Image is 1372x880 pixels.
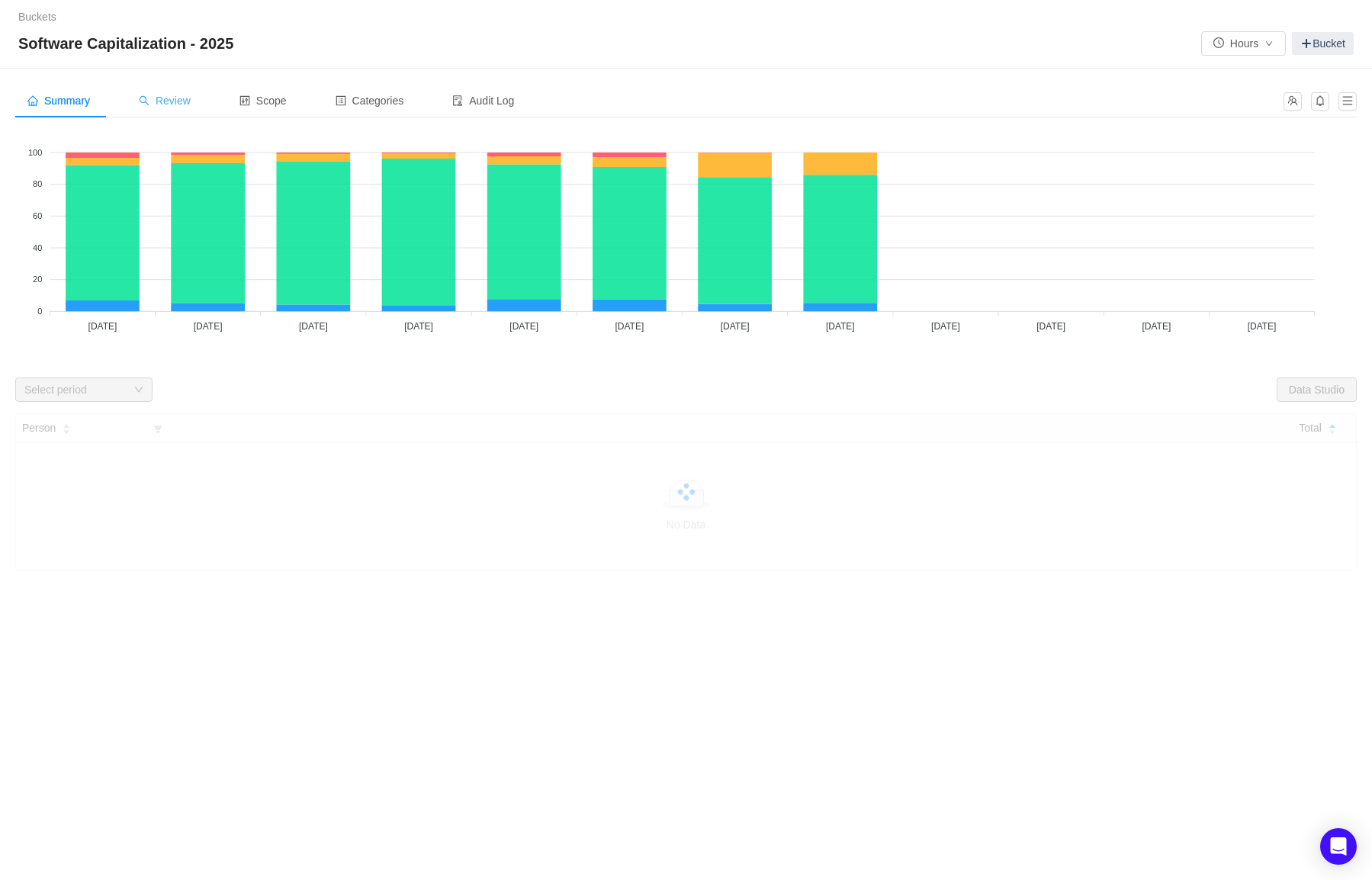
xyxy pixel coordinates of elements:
tspan: [DATE] [404,321,433,332]
tspan: 20 [33,275,42,284]
span: Review [139,95,191,107]
i: icon: audit [452,95,463,106]
i: icon: down [134,385,143,396]
tspan: [DATE] [931,321,960,332]
tspan: [DATE] [721,321,750,332]
tspan: [DATE] [1036,321,1065,332]
tspan: [DATE] [194,321,223,332]
tspan: [DATE] [509,321,538,332]
span: Categories [336,95,404,107]
span: Scope [239,95,287,107]
tspan: [DATE] [615,321,644,332]
i: icon: control [239,95,250,106]
tspan: [DATE] [1248,321,1277,332]
button: icon: menu [1338,92,1357,111]
span: Audit Log [452,95,514,107]
tspan: 60 [33,211,42,220]
i: icon: profile [336,95,346,106]
tspan: [DATE] [88,321,117,332]
tspan: 80 [33,179,42,188]
tspan: [DATE] [299,321,328,332]
div: Select period [24,382,127,397]
button: icon: clock-circleHoursicon: down [1201,31,1286,56]
tspan: 0 [37,307,42,316]
span: Summary [27,95,90,107]
tspan: [DATE] [1142,321,1171,332]
div: Open Intercom Messenger [1320,828,1357,865]
span: Software Capitalization - 2025 [18,31,243,56]
i: icon: search [139,95,149,106]
i: icon: home [27,95,38,106]
tspan: [DATE] [826,321,855,332]
a: Buckets [18,11,56,23]
button: icon: bell [1311,92,1329,111]
tspan: 40 [33,243,42,252]
a: Bucket [1292,32,1354,55]
tspan: 100 [28,148,42,157]
button: icon: team [1284,92,1302,111]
